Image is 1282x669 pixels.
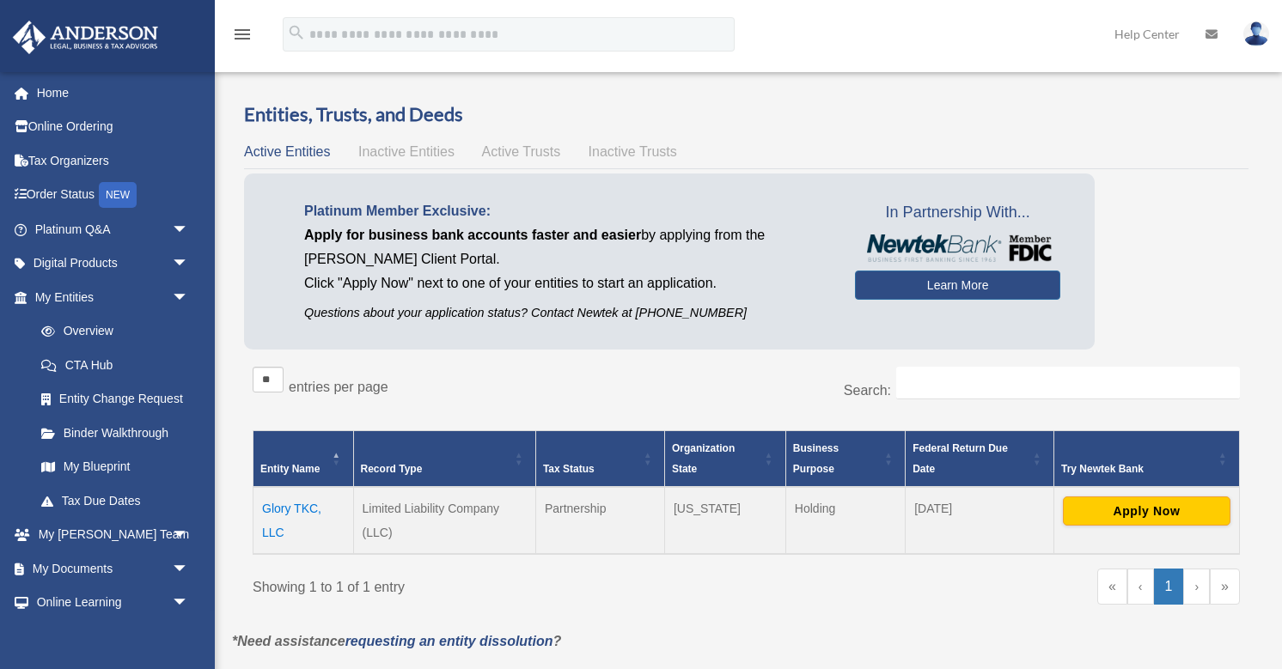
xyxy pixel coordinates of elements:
span: Apply for business bank accounts faster and easier [304,228,641,242]
a: Tax Due Dates [24,484,206,518]
div: Try Newtek Bank [1061,459,1213,479]
em: *Need assistance ? [232,634,561,648]
a: My [PERSON_NAME] Teamarrow_drop_down [12,518,215,552]
a: My Entitiesarrow_drop_down [12,280,206,314]
span: arrow_drop_down [172,212,206,247]
span: Active Entities [244,144,330,159]
a: Online Learningarrow_drop_down [12,586,215,620]
span: Organization State [672,442,735,475]
span: In Partnership With... [855,199,1060,227]
a: Learn More [855,271,1060,300]
a: My Blueprint [24,450,206,484]
a: 1 [1154,569,1184,605]
p: by applying from the [PERSON_NAME] Client Portal. [304,223,829,271]
span: Business Purpose [793,442,839,475]
img: Anderson Advisors Platinum Portal [8,21,163,54]
p: Platinum Member Exclusive: [304,199,829,223]
span: Record Type [361,463,423,475]
a: requesting an entity dissolution [345,634,553,648]
a: Entity Change Request [24,382,206,417]
button: Apply Now [1063,496,1230,526]
a: menu [232,30,253,45]
th: Business Purpose: Activate to sort [785,430,905,487]
a: First [1097,569,1127,605]
th: Federal Return Due Date: Activate to sort [906,430,1054,487]
span: Tax Status [543,463,595,475]
a: CTA Hub [24,348,206,382]
th: Tax Status: Activate to sort [535,430,664,487]
p: Questions about your application status? Contact Newtek at [PHONE_NUMBER] [304,302,829,324]
a: Last [1210,569,1240,605]
span: arrow_drop_down [172,551,206,587]
a: Tax Organizers [12,143,215,178]
a: Binder Walkthrough [24,416,206,450]
span: arrow_drop_down [172,586,206,621]
span: Inactive Trusts [589,144,677,159]
a: Online Ordering [12,110,215,144]
label: Search: [844,383,891,398]
span: Federal Return Due Date [913,442,1008,475]
a: Overview [24,314,198,349]
a: Previous [1127,569,1154,605]
a: My Documentsarrow_drop_down [12,551,215,586]
h3: Entities, Trusts, and Deeds [244,101,1248,128]
td: Holding [785,487,905,554]
a: Platinum Q&Aarrow_drop_down [12,212,215,246]
img: NewtekBankLogoSM.png [864,234,1052,262]
div: Showing 1 to 1 of 1 entry [253,569,734,599]
td: Limited Liability Company (LLC) [353,487,535,554]
a: Home [12,76,215,110]
td: Partnership [535,487,664,554]
td: [US_STATE] [664,487,785,554]
th: Entity Name: Activate to invert sorting [253,430,354,487]
th: Record Type: Activate to sort [353,430,535,487]
a: Next [1183,569,1210,605]
span: Inactive Entities [358,144,455,159]
div: NEW [99,182,137,208]
p: Click "Apply Now" next to one of your entities to start an application. [304,271,829,295]
img: User Pic [1243,21,1269,46]
i: search [287,23,306,42]
label: entries per page [289,380,388,394]
span: Active Trusts [482,144,561,159]
i: menu [232,24,253,45]
a: Order StatusNEW [12,178,215,213]
span: arrow_drop_down [172,246,206,282]
span: arrow_drop_down [172,280,206,315]
td: [DATE] [906,487,1054,554]
span: arrow_drop_down [172,518,206,553]
td: Glory TKC, LLC [253,487,354,554]
span: Entity Name [260,463,320,475]
a: Digital Productsarrow_drop_down [12,246,215,281]
th: Try Newtek Bank : Activate to sort [1053,430,1239,487]
th: Organization State: Activate to sort [664,430,785,487]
